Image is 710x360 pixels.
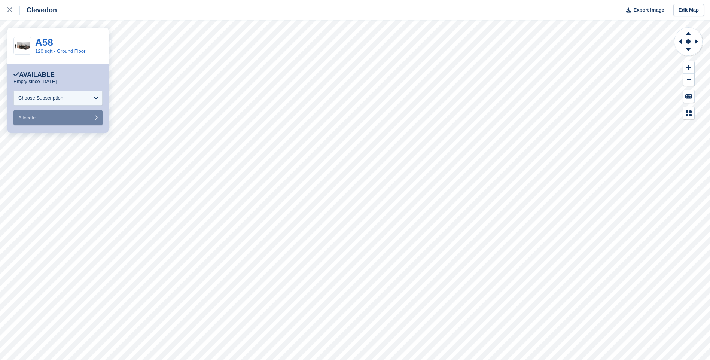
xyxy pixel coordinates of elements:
div: Available [13,71,55,79]
button: Map Legend [683,107,694,119]
button: Export Image [622,4,664,16]
a: 120 sqft - Ground Floor [35,48,85,54]
div: Clevedon [20,6,57,15]
div: Choose Subscription [18,94,63,102]
button: Keyboard Shortcuts [683,90,694,103]
button: Zoom Out [683,74,694,86]
button: Allocate [13,110,103,125]
span: Allocate [18,115,36,120]
span: Export Image [633,6,664,14]
a: Edit Map [673,4,704,16]
button: Zoom In [683,61,694,74]
p: Empty since [DATE] [13,79,57,85]
a: A58 [35,37,53,48]
img: 125-sqft-unit.jpg [14,39,31,52]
